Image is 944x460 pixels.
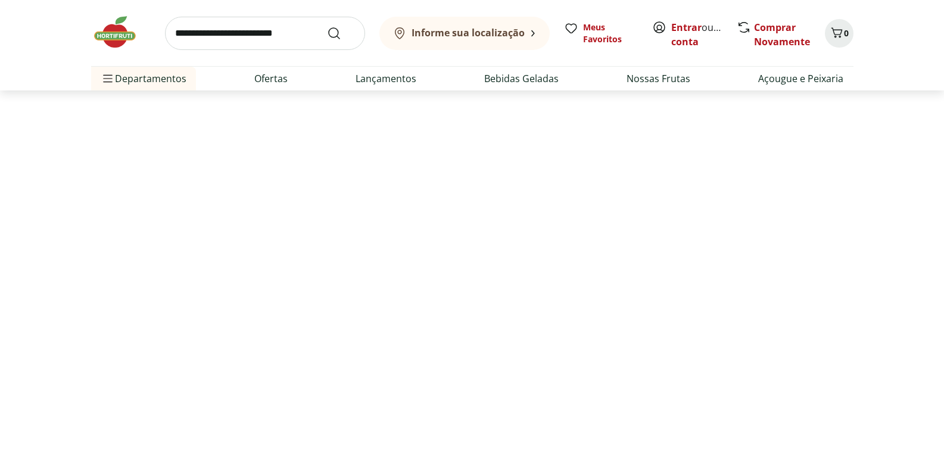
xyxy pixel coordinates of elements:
[844,27,849,39] span: 0
[564,21,638,45] a: Meus Favoritos
[101,64,115,93] button: Menu
[379,17,550,50] button: Informe sua localização
[91,14,151,50] img: Hortifruti
[327,26,356,40] button: Submit Search
[754,21,810,48] a: Comprar Novamente
[484,71,559,86] a: Bebidas Geladas
[356,71,416,86] a: Lançamentos
[671,20,724,49] span: ou
[825,19,853,48] button: Carrinho
[254,71,288,86] a: Ofertas
[671,21,737,48] a: Criar conta
[671,21,702,34] a: Entrar
[101,64,186,93] span: Departamentos
[627,71,690,86] a: Nossas Frutas
[758,71,843,86] a: Açougue e Peixaria
[583,21,638,45] span: Meus Favoritos
[412,26,525,39] b: Informe sua localização
[165,17,365,50] input: search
